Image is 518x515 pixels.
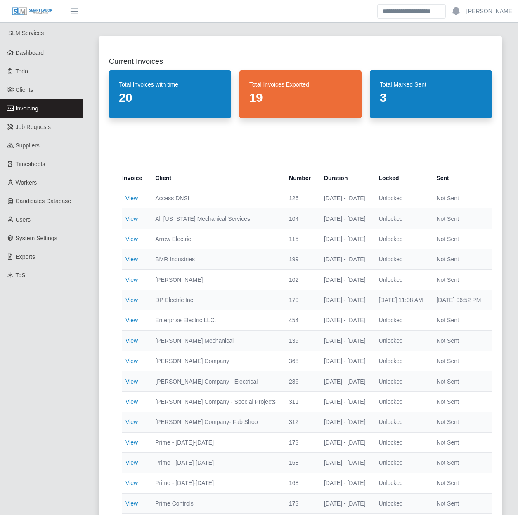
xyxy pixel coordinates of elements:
[149,473,282,493] td: Prime - [DATE]-[DATE]
[125,297,138,303] a: View
[372,168,430,188] th: Locked
[125,459,138,466] a: View
[149,452,282,473] td: Prime - [DATE]-[DATE]
[282,310,317,330] td: 454
[372,493,430,513] td: Unlocked
[377,4,446,19] input: Search
[149,493,282,513] td: Prime Controls
[149,229,282,249] td: Arrow Electric
[317,412,372,432] td: [DATE] - [DATE]
[430,249,487,269] td: Not Sent
[16,235,57,241] span: System Settings
[149,412,282,432] td: [PERSON_NAME] Company- Fab Shop
[125,317,138,323] a: View
[282,432,317,452] td: 173
[372,432,430,452] td: Unlocked
[317,269,372,290] td: [DATE] - [DATE]
[125,215,138,222] a: View
[125,398,138,405] a: View
[16,105,38,112] span: Invoicing
[282,188,317,208] td: 126
[282,269,317,290] td: 102
[16,87,33,93] span: Clients
[372,229,430,249] td: Unlocked
[149,249,282,269] td: BMR Industries
[125,480,138,486] a: View
[282,229,317,249] td: 115
[282,371,317,391] td: 286
[149,310,282,330] td: Enterprise Electric LLC.
[125,358,138,364] a: View
[430,473,487,493] td: Not Sent
[125,419,138,425] a: View
[149,330,282,351] td: [PERSON_NAME] Mechanical
[430,371,487,391] td: Not Sent
[317,493,372,513] td: [DATE] - [DATE]
[430,432,487,452] td: Not Sent
[149,351,282,371] td: [PERSON_NAME] Company
[372,310,430,330] td: Unlocked
[317,432,372,452] td: [DATE] - [DATE]
[16,124,51,130] span: Job Requests
[12,7,53,16] img: SLM Logo
[16,253,35,260] span: Exports
[16,142,40,149] span: Suppliers
[149,168,282,188] th: Client
[125,236,138,242] a: View
[149,432,282,452] td: Prime - [DATE]-[DATE]
[282,168,317,188] th: Number
[125,195,138,201] a: View
[282,493,317,513] td: 173
[317,391,372,412] td: [DATE] - [DATE]
[380,80,482,89] dt: Total Marked Sent
[16,68,28,75] span: Todo
[8,30,44,36] span: SLM Services
[16,272,26,279] span: ToS
[282,330,317,351] td: 139
[282,452,317,473] td: 168
[380,90,482,105] dd: 3
[317,168,372,188] th: Duration
[372,249,430,269] td: Unlocked
[16,216,31,223] span: Users
[282,290,317,310] td: 170
[430,208,487,229] td: Not Sent
[119,90,221,105] dd: 20
[125,256,138,262] a: View
[282,391,317,412] td: 311
[149,290,282,310] td: DP Electric Inc
[317,330,372,351] td: [DATE] - [DATE]
[16,161,45,167] span: Timesheets
[372,269,430,290] td: Unlocked
[430,412,487,432] td: Not Sent
[430,351,487,371] td: Not Sent
[430,290,487,310] td: [DATE] 06:52 PM
[430,330,487,351] td: Not Sent
[430,269,487,290] td: Not Sent
[125,276,138,283] a: View
[149,391,282,412] td: [PERSON_NAME] Company - Special Projects
[372,371,430,391] td: Unlocked
[317,188,372,208] td: [DATE] - [DATE]
[249,80,352,89] dt: Total Invoices Exported
[372,351,430,371] td: Unlocked
[317,290,372,310] td: [DATE] - [DATE]
[372,330,430,351] td: Unlocked
[372,391,430,412] td: Unlocked
[282,473,317,493] td: 168
[430,188,487,208] td: Not Sent
[282,249,317,269] td: 199
[430,229,487,249] td: Not Sent
[282,208,317,229] td: 104
[430,493,487,513] td: Not Sent
[149,371,282,391] td: [PERSON_NAME] Company - Electrical
[125,500,138,507] a: View
[249,90,352,105] dd: 19
[372,452,430,473] td: Unlocked
[430,310,487,330] td: Not Sent
[317,229,372,249] td: [DATE] - [DATE]
[149,208,282,229] td: All [US_STATE] Mechanical Services
[317,249,372,269] td: [DATE] - [DATE]
[372,412,430,432] td: Unlocked
[149,188,282,208] td: Access DNSI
